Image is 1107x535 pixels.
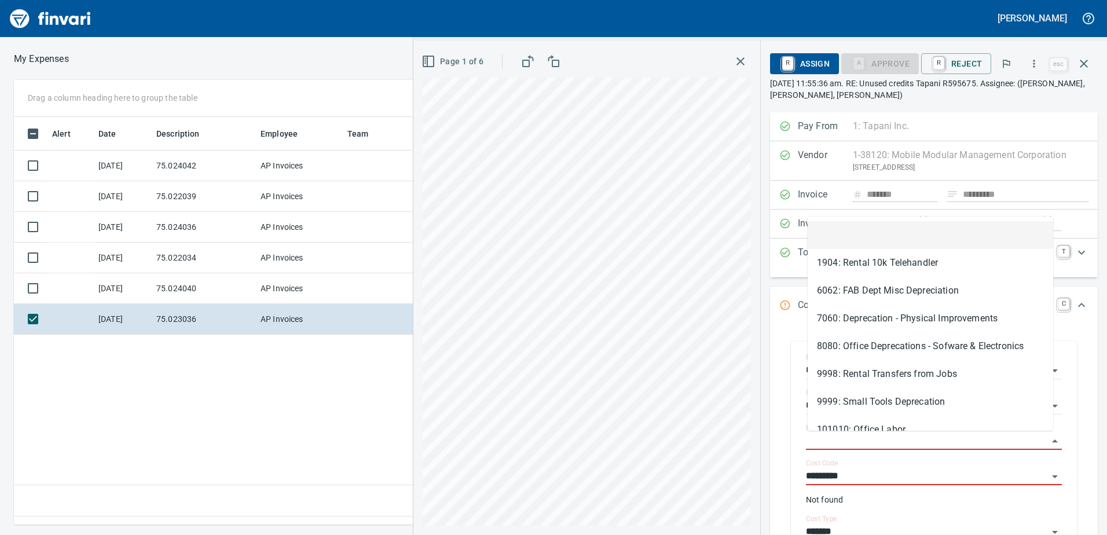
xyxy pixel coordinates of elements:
button: Open [1047,468,1063,485]
a: R [933,57,944,69]
span: Assign [779,54,830,74]
li: 101010: Office Labor [808,416,1053,444]
p: Not found [806,494,1062,505]
div: Expand [770,287,1098,325]
a: R [782,57,793,69]
td: AP Invoices [256,304,343,335]
label: Expense Type [806,354,849,361]
td: [DATE] [94,181,152,212]
span: Employee [261,127,298,141]
label: Equipment [806,424,840,431]
li: 9998: Rental Transfers from Jobs [808,360,1053,388]
td: [DATE] [94,273,152,304]
td: 75.022039 [152,181,256,212]
a: C [1058,298,1069,310]
span: Reject [930,54,982,74]
label: Company [806,389,836,396]
button: RAssign [770,53,839,74]
td: AP Invoices [256,273,343,304]
nav: breadcrumb [14,52,69,66]
p: Code [798,298,853,313]
td: AP Invoices [256,243,343,273]
button: Flag [994,51,1019,76]
td: 75.024036 [152,212,256,243]
div: Expand [770,239,1098,277]
button: Open [1047,362,1063,379]
td: AP Invoices [256,151,343,181]
span: Date [98,127,116,141]
span: Team [347,127,384,141]
h5: [PERSON_NAME] [998,12,1067,24]
li: 6062: FAB Dept Misc Depreciation [808,277,1053,305]
button: Page 1 of 6 [419,51,488,72]
span: Employee [261,127,313,141]
td: 75.022034 [152,243,256,273]
div: Equipment required [841,58,919,68]
td: [DATE] [94,304,152,335]
span: Description [156,127,215,141]
span: Team [347,127,369,141]
li: 9999: Small Tools Deprecation [808,388,1053,416]
td: 75.023036 [152,304,256,335]
span: Alert [52,127,71,141]
li: 7060: Deprecation - Physical Improvements [808,305,1053,332]
span: Date [98,127,131,141]
button: RReject [921,53,991,74]
button: Close [1047,433,1063,449]
label: Cost Type [806,515,837,522]
span: Close invoice [1047,50,1098,78]
td: [DATE] [94,212,152,243]
li: 8080: Office Deprecations - Sofware & Electronics [808,332,1053,360]
button: [PERSON_NAME] [995,9,1070,27]
span: Description [156,127,200,141]
button: More [1021,51,1047,76]
label: Cost Code [806,460,838,467]
p: Drag a column heading here to group the table [28,92,197,104]
span: Alert [52,127,86,141]
td: AP Invoices [256,181,343,212]
p: My Expenses [14,52,69,66]
img: Finvari [7,5,94,32]
li: 1904: Rental 10k Telehandler [808,249,1053,277]
td: [DATE] [94,243,152,273]
td: AP Invoices [256,212,343,243]
span: Page 1 of 6 [424,54,483,69]
a: T [1058,245,1069,257]
td: 75.024040 [152,273,256,304]
p: [DATE] 11:55:36 am. RE: Unused credits Tapani R595675. Assignee: ([PERSON_NAME], [PERSON_NAME], [... [770,78,1098,101]
button: Open [1047,398,1063,414]
td: 75.024042 [152,151,256,181]
td: [DATE] [94,151,152,181]
p: Total [798,245,853,270]
a: esc [1050,58,1067,71]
